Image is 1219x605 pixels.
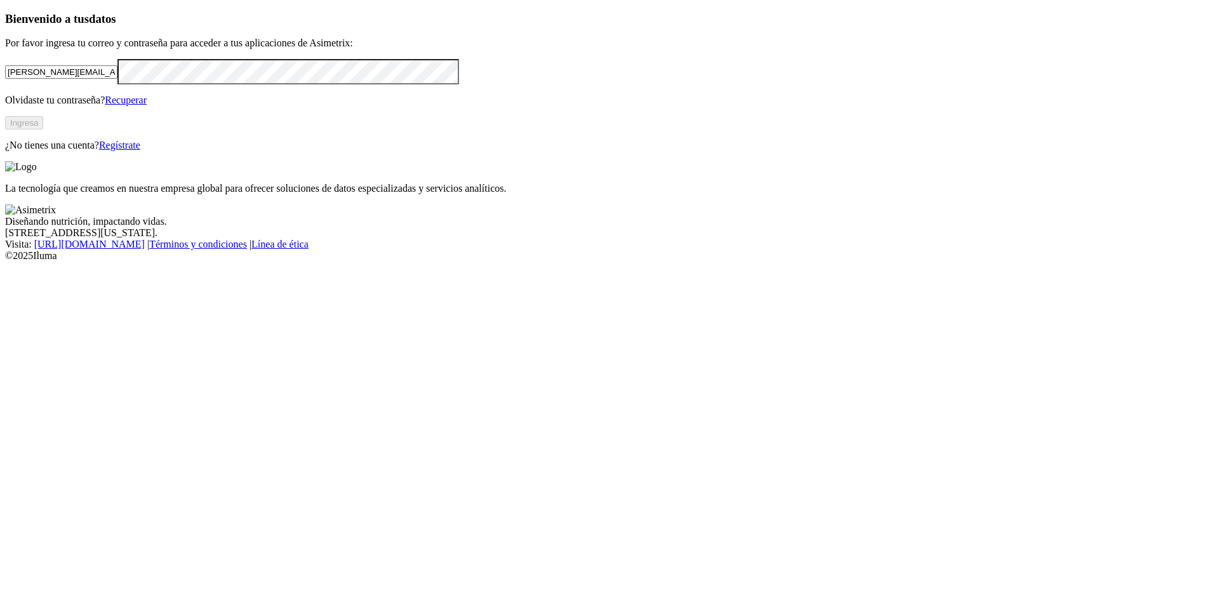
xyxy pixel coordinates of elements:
[5,12,1214,26] h3: Bienvenido a tus
[5,95,1214,106] p: Olvidaste tu contraseña?
[5,239,1214,250] div: Visita : | |
[34,239,145,249] a: [URL][DOMAIN_NAME]
[105,95,147,105] a: Recuperar
[99,140,140,150] a: Regístrate
[251,239,309,249] a: Línea de ética
[5,37,1214,49] p: Por favor ingresa tu correo y contraseña para acceder a tus aplicaciones de Asimetrix:
[5,161,37,173] img: Logo
[5,250,1214,262] div: © 2025 Iluma
[5,116,43,130] button: Ingresa
[5,216,1214,227] div: Diseñando nutrición, impactando vidas.
[89,12,116,25] span: datos
[5,183,1214,194] p: La tecnología que creamos en nuestra empresa global para ofrecer soluciones de datos especializad...
[5,227,1214,239] div: [STREET_ADDRESS][US_STATE].
[5,204,56,216] img: Asimetrix
[5,140,1214,151] p: ¿No tienes una cuenta?
[5,65,117,79] input: Tu correo
[149,239,247,249] a: Términos y condiciones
